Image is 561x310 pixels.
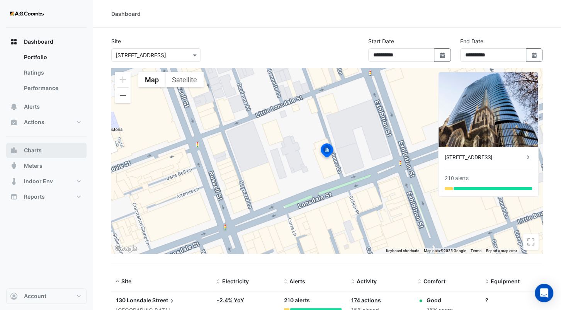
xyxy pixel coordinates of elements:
[6,99,87,114] button: Alerts
[10,162,18,170] app-icon: Meters
[445,174,469,182] div: 210 alerts
[24,38,53,46] span: Dashboard
[115,72,131,87] button: Zoom in
[6,189,87,204] button: Reports
[113,244,139,254] img: Google
[18,80,87,96] a: Performance
[471,249,481,253] a: Terms (opens in new tab)
[24,193,45,201] span: Reports
[427,296,453,304] div: Good
[10,193,18,201] app-icon: Reports
[9,6,44,22] img: Company Logo
[10,146,18,154] app-icon: Charts
[24,162,42,170] span: Meters
[6,288,87,304] button: Account
[152,296,176,305] span: Street
[10,103,18,111] app-icon: Alerts
[318,142,335,161] img: site-pin-selected.svg
[24,177,53,185] span: Indoor Env
[10,177,18,185] app-icon: Indoor Env
[351,297,381,303] a: 174 actions
[111,10,141,18] div: Dashboard
[115,88,131,103] button: Zoom out
[460,37,483,45] label: End Date
[116,297,151,303] span: 130 Lonsdale
[165,72,204,87] button: Show satellite imagery
[368,37,394,45] label: Start Date
[24,292,46,300] span: Account
[18,49,87,65] a: Portfolio
[485,296,543,304] div: ?
[486,249,517,253] a: Report a map error
[6,114,87,130] button: Actions
[113,244,139,254] a: Open this area in Google Maps (opens a new window)
[10,38,18,46] app-icon: Dashboard
[535,284,553,302] div: Open Intercom Messenger
[6,49,87,99] div: Dashboard
[356,278,376,284] span: Activity
[24,146,42,154] span: Charts
[111,37,121,45] label: Site
[523,234,539,250] button: Toggle fullscreen view
[439,52,446,58] fa-icon: Select Date
[217,297,244,303] a: -2.4% YoY
[222,278,249,284] span: Electricity
[18,65,87,80] a: Ratings
[424,249,466,253] span: Map data ©2025 Google
[439,72,538,147] img: 130 Lonsdale Street
[445,153,524,162] div: [STREET_ADDRESS]
[138,72,165,87] button: Show street map
[289,278,305,284] span: Alerts
[386,248,419,254] button: Keyboard shortcuts
[6,174,87,189] button: Indoor Env
[24,118,44,126] span: Actions
[531,52,538,58] fa-icon: Select Date
[121,278,131,284] span: Site
[6,34,87,49] button: Dashboard
[491,278,520,284] span: Equipment
[423,278,445,284] span: Comfort
[10,118,18,126] app-icon: Actions
[6,158,87,174] button: Meters
[284,296,342,305] div: 210 alerts
[6,143,87,158] button: Charts
[24,103,40,111] span: Alerts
